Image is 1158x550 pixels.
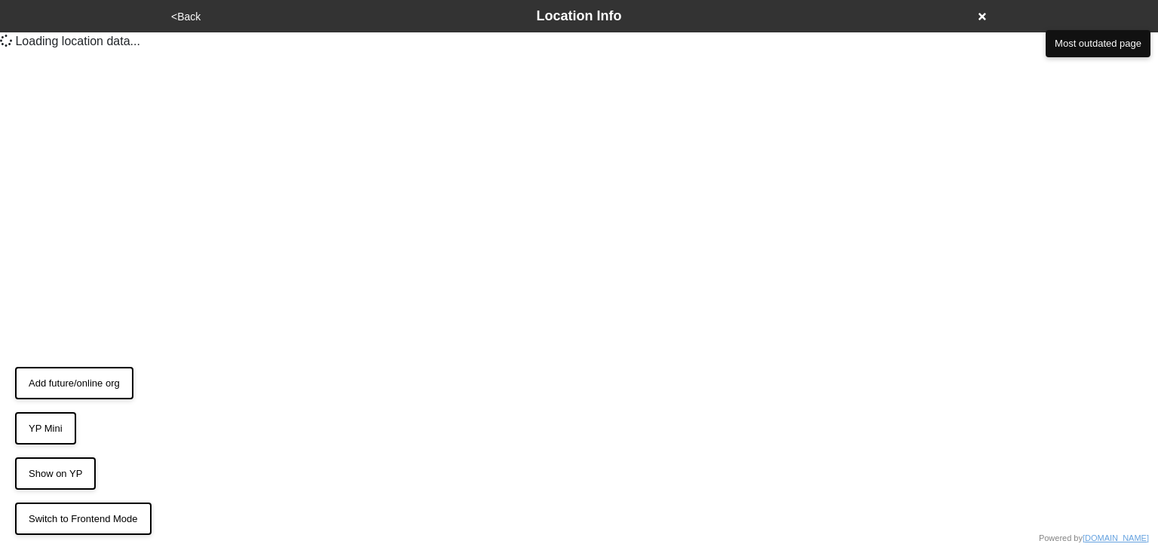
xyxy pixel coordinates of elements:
[15,457,96,490] button: Show on YP
[167,8,205,26] button: <Back
[1046,30,1150,57] button: Most outdated page
[537,8,622,23] span: Location Info
[1083,533,1149,542] a: [DOMAIN_NAME]
[1039,532,1149,545] div: Powered by
[15,412,76,445] button: YP Mini
[15,503,152,536] button: Switch to Frontend Mode
[15,35,130,47] span: Loading location data
[15,367,133,400] button: Add future/online org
